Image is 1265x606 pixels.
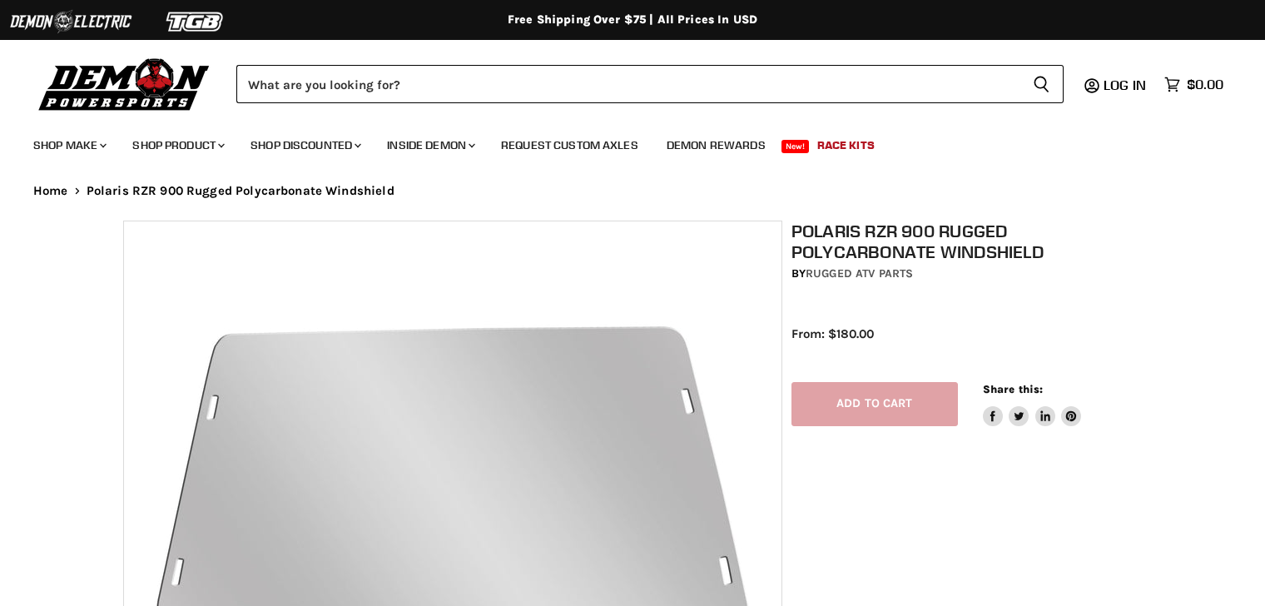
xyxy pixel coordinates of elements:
span: Share this: [983,383,1043,395]
a: Shop Discounted [238,128,371,162]
aside: Share this: [983,382,1082,426]
a: Inside Demon [375,128,485,162]
span: New! [781,140,810,153]
img: TGB Logo 2 [133,6,258,37]
ul: Main menu [21,122,1219,162]
div: by [791,265,1151,283]
a: Demon Rewards [654,128,778,162]
span: Log in [1104,77,1146,93]
img: Demon Powersports [33,54,216,113]
input: Search [236,65,1019,103]
h1: Polaris RZR 900 Rugged Polycarbonate Windshield [791,221,1151,262]
span: $0.00 [1187,77,1223,92]
form: Product [236,65,1064,103]
a: Log in [1096,77,1156,92]
button: Search [1019,65,1064,103]
img: Demon Electric Logo 2 [8,6,133,37]
a: Rugged ATV Parts [806,266,913,281]
a: Shop Make [21,128,117,162]
a: Race Kits [805,128,887,162]
a: Home [33,184,68,198]
span: Polaris RZR 900 Rugged Polycarbonate Windshield [87,184,394,198]
a: Shop Product [120,128,235,162]
a: Request Custom Axles [489,128,651,162]
a: $0.00 [1156,72,1232,97]
span: From: $180.00 [791,326,874,341]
